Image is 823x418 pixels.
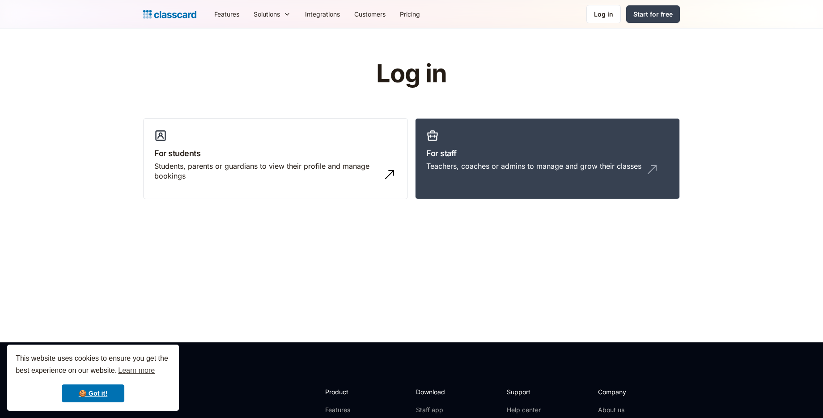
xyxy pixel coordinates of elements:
[154,147,397,159] h3: For students
[298,4,347,24] a: Integrations
[16,353,170,377] span: This website uses cookies to ensure you get the best experience on our website.
[246,4,298,24] div: Solutions
[633,9,673,19] div: Start for free
[207,4,246,24] a: Features
[62,384,124,402] a: dismiss cookie message
[254,9,280,19] div: Solutions
[270,60,554,88] h1: Log in
[117,364,156,377] a: learn more about cookies
[594,9,613,19] div: Log in
[426,147,669,159] h3: For staff
[325,387,373,397] h2: Product
[325,405,373,414] a: Features
[598,405,658,414] a: About us
[347,4,393,24] a: Customers
[7,345,179,411] div: cookieconsent
[586,5,621,23] a: Log in
[154,161,379,181] div: Students, parents or guardians to view their profile and manage bookings
[416,387,453,397] h2: Download
[143,8,196,21] a: Logo
[507,405,543,414] a: Help center
[426,161,641,171] div: Teachers, coaches or admins to manage and grow their classes
[598,387,658,397] h2: Company
[143,118,408,200] a: For studentsStudents, parents or guardians to view their profile and manage bookings
[393,4,427,24] a: Pricing
[626,5,680,23] a: Start for free
[415,118,680,200] a: For staffTeachers, coaches or admins to manage and grow their classes
[416,405,453,414] a: Staff app
[507,387,543,397] h2: Support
